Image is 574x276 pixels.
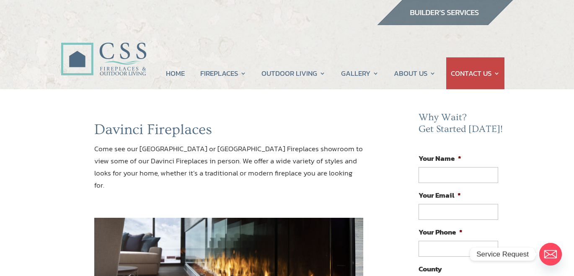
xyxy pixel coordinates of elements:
[377,17,513,28] a: builder services construction supply
[166,57,185,89] a: HOME
[419,227,463,237] label: Your Phone
[94,121,363,143] h1: Davinci Fireplaces
[94,143,363,199] p: Come see our [GEOGRAPHIC_DATA] or [GEOGRAPHIC_DATA] Fireplaces showroom to view some of our Davin...
[419,112,505,139] h2: Why Wait? Get Started [DATE]!
[419,191,461,200] label: Your Email
[394,57,436,89] a: ABOUT US
[341,57,379,89] a: GALLERY
[261,57,326,89] a: OUTDOOR LIVING
[200,57,246,89] a: FIREPLACES
[451,57,500,89] a: CONTACT US
[539,243,562,266] a: Email
[419,264,442,273] label: County
[419,154,461,163] label: Your Name
[61,19,146,80] img: CSS Fireplaces & Outdoor Living (Formerly Construction Solutions & Supply)- Jacksonville Ormond B...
